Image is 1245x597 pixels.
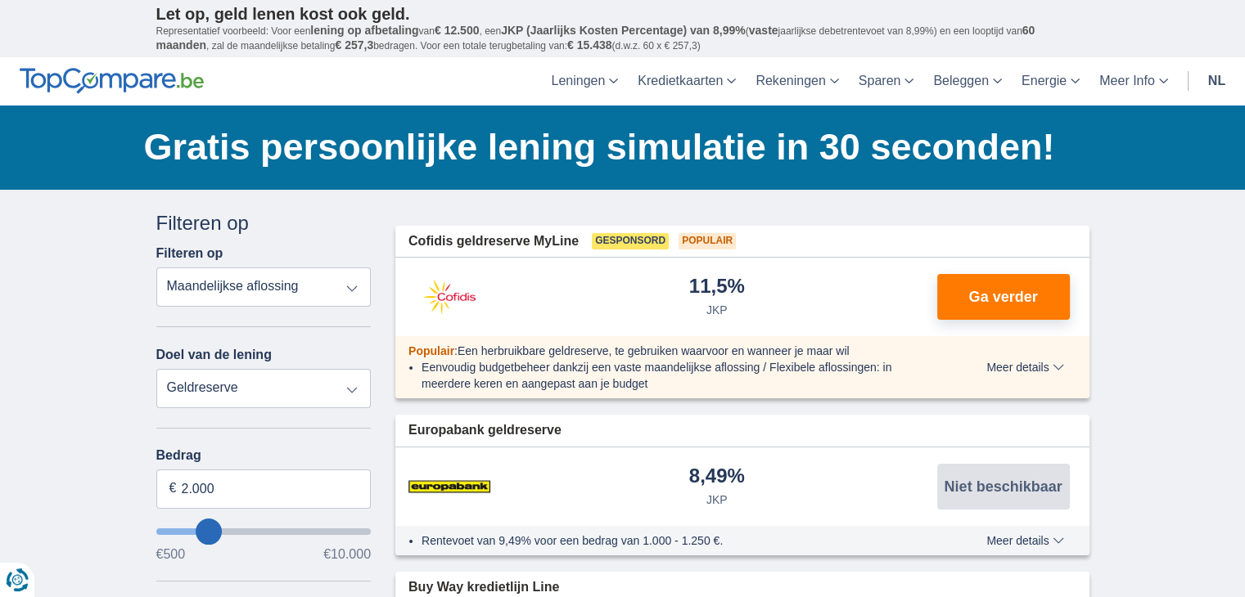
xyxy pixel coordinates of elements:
span: 60 maanden [156,24,1035,52]
span: Meer details [986,361,1063,373]
span: lening op afbetaling [310,24,418,37]
span: JKP (Jaarlijks Kosten Percentage) van 8,99% [501,24,746,37]
span: Gesponsord [592,233,669,249]
a: Meer Info [1089,57,1178,105]
label: Bedrag [156,448,372,463]
label: Filteren op [156,246,223,261]
button: Meer details [974,534,1076,547]
div: 11,5% [689,276,745,298]
span: Europabank geldreserve [408,421,562,440]
div: Filteren op [156,209,372,237]
li: Eenvoudig budgetbeheer dankzij een vaste maandelijkse aflossing / Flexibele aflossingen: in meerd... [422,359,927,392]
a: Kredietkaarten [628,57,746,105]
li: Rentevoet van 9,49% voor een bedrag van 1.000 - 1.250 €. [422,532,927,549]
input: wantToBorrow [156,528,372,535]
a: Energie [1012,57,1089,105]
span: € 257,3 [335,38,373,52]
h1: Gratis persoonlijke lening simulatie in 30 seconden! [144,122,1089,173]
span: € 12.500 [435,24,480,37]
div: JKP [706,492,728,508]
img: TopCompare [20,68,204,94]
button: Niet beschikbaar [937,464,1070,509]
p: Representatief voorbeeld: Voor een van , een ( jaarlijkse debetrentevoet van 8,99%) en een loopti... [156,24,1089,53]
div: JKP [706,302,728,318]
span: Meer details [986,535,1063,546]
a: Beleggen [923,57,1012,105]
span: Niet beschikbaar [944,479,1062,494]
span: Populair [408,344,454,357]
span: Cofidis geldreserve MyLine [408,232,579,251]
img: product.pl.alt Cofidis [408,276,490,317]
span: Populair [679,233,736,249]
a: Leningen [541,57,628,105]
span: €500 [156,548,186,561]
span: Buy Way kredietlijn Line [408,578,559,597]
span: € [169,479,177,498]
div: : [395,343,940,359]
span: Ga verder [968,290,1037,304]
img: product.pl.alt Europabank [408,466,490,507]
button: Ga verder [937,274,1070,320]
span: €10.000 [323,548,371,561]
span: vaste [749,24,778,37]
p: Let op, geld lenen kost ook geld. [156,4,1089,24]
a: nl [1198,57,1235,105]
span: € 15.438 [567,38,612,52]
label: Doel van de lening [156,348,272,362]
div: 8,49% [689,466,745,488]
span: Een herbruikbare geldreserve, te gebruiken waarvoor en wanneer je maar wil [458,344,850,357]
a: Sparen [849,57,924,105]
button: Meer details [974,361,1076,374]
a: Rekeningen [746,57,848,105]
